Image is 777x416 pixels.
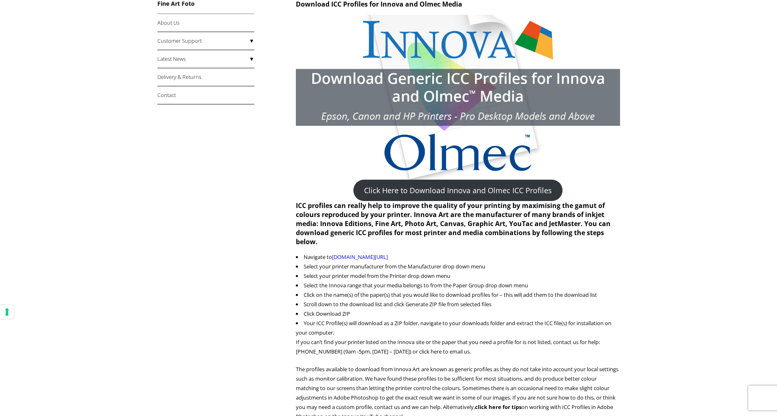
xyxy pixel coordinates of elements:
[157,32,254,50] a: Customer Support
[157,14,254,32] a: About Us
[296,290,620,300] li: Click on the name(s) of the paper(s) that you would like to download profiles for – this will add...
[157,68,254,86] a: Delivery & Returns
[296,262,620,271] li: Select your printer manufacturer from the Manufacturer drop down menu
[296,300,620,309] li: Scroll down to the download list and click Generate ZIP file from selected files
[296,319,620,337] li: Your ICC Profile(s) will download as a ZIP folder, navigate to your downloads folder and extract ...
[296,15,620,180] img: Download Generic ICC Profiles Innova and Olmec Media
[296,271,620,281] li: Select your printer model from the Printer drop down menu
[296,281,620,290] li: Select the Innova range that your media belongs to from the Paper Group drop down menu
[353,180,563,201] a: Click Here to Download Innova and Olmec ICC Profiles
[475,403,521,411] a: click here for tips
[332,253,388,261] a: [DOMAIN_NAME][URL]
[157,86,254,104] a: Contact
[296,309,620,319] li: Click Download ZIP
[296,337,620,356] p: If you can’t find your printer listed on the Innova site or the paper that you need a profile for...
[296,252,620,262] li: Navigate to
[157,50,254,68] a: Latest News
[296,201,620,246] h2: ICC profiles can really help to improve the quality of your printing by maximising the gamut of c...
